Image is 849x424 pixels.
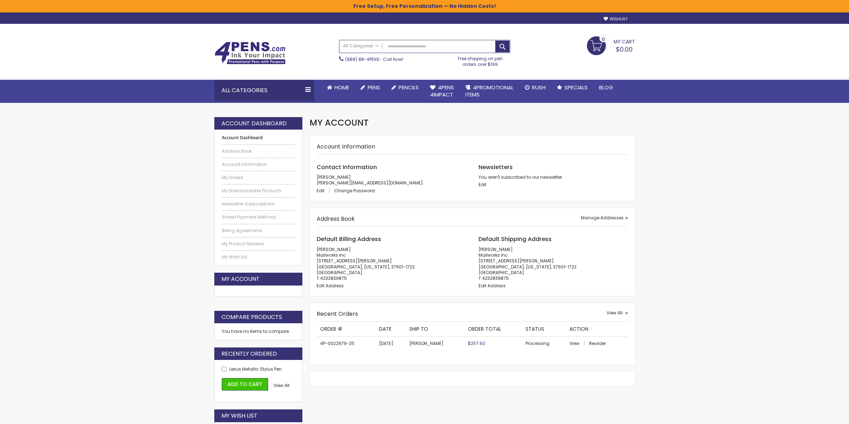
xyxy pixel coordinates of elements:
[607,310,623,316] span: View All
[464,322,522,336] th: Order Total
[222,201,295,207] a: Newsletter Subscriptions
[334,188,375,194] a: Change Password
[334,84,349,91] span: Home
[522,336,566,350] td: Processing
[317,336,375,350] td: 4P-0022979-25
[599,84,613,91] span: Blog
[222,148,295,154] a: Address Book
[345,56,403,62] span: - Call Now!
[229,366,282,372] a: Lexus Metallic Stylus Pen
[321,80,355,95] a: Home
[320,275,347,281] a: 4232839875
[468,340,485,346] span: $257.60
[581,215,624,221] span: Manage Addresses
[532,84,546,91] span: Rush
[214,323,303,340] div: You have no items to compare.
[607,310,628,316] a: View All
[450,53,510,67] div: Free shipping on pen orders over $199
[424,80,460,103] a: 4Pens4impact
[222,188,295,194] a: My Downloadable Products
[214,42,286,64] img: 4Pens Custom Pens and Promotional Products
[406,336,465,350] td: [PERSON_NAME]
[222,175,295,180] a: My Orders
[222,162,295,167] a: Account Information
[479,283,506,289] a: Edit Address
[221,350,277,358] strong: Recently Ordered
[343,43,379,49] span: All Categories
[581,215,628,221] a: Manage Addresses
[310,117,369,129] span: My Account
[375,336,406,350] td: [DATE]
[551,80,593,95] a: Specials
[273,383,290,388] a: View All
[221,412,257,420] strong: My Wish List
[317,322,375,336] th: Order #
[564,84,588,91] span: Specials
[214,80,314,101] div: All Categories
[604,16,628,22] a: Wishlist
[430,84,454,98] span: 4Pens 4impact
[227,381,262,388] span: Add to Cart
[221,120,287,127] strong: Account Dashboard
[317,188,333,194] a: Edit
[221,313,282,321] strong: Compare Products
[375,322,406,336] th: Date
[386,80,424,95] a: Pencils
[479,182,486,188] a: Edit
[569,340,579,346] span: View
[355,80,386,95] a: Pens
[317,310,358,318] strong: Recent Orders
[317,174,466,186] p: [PERSON_NAME] [PERSON_NAME][EMAIL_ADDRESS][DOMAIN_NAME]
[317,215,355,223] strong: Address Book
[566,322,628,336] th: Action
[602,36,605,43] span: 0
[317,163,377,171] span: Contact Information
[222,254,295,260] a: My Wish List
[222,228,295,234] a: Billing Agreements
[616,45,633,54] span: $0.00
[479,235,552,243] span: Default Shipping Address
[593,80,619,95] a: Blog
[519,80,551,95] a: Rush
[222,135,295,141] strong: Account Dashboard
[317,188,324,194] span: Edit
[317,142,375,151] strong: Account Information
[587,36,635,54] a: $0.00 0
[339,40,382,52] a: All Categories
[479,163,513,171] span: Newsletters
[317,235,381,243] span: Default Billing Address
[345,56,379,62] a: (888) 88-4PENS
[569,340,588,346] a: View
[399,84,419,91] span: Pencils
[589,340,606,346] a: Reorder
[317,247,466,281] address: [PERSON_NAME] Mailworks Inc [STREET_ADDRESS][PERSON_NAME] [GEOGRAPHIC_DATA], [US_STATE], 37601-17...
[460,80,519,103] a: 4PROMOTIONALITEMS
[406,322,465,336] th: Ship To
[317,283,344,289] a: Edit Address
[479,247,628,281] address: [PERSON_NAME] Mailworks Inc [STREET_ADDRESS][PERSON_NAME] [GEOGRAPHIC_DATA], [US_STATE], 37601-17...
[479,174,628,180] p: You aren't subscribed to our newsletter.
[522,322,566,336] th: Status
[222,241,295,247] a: My Product Reviews
[465,84,513,98] span: 4PROMOTIONAL ITEMS
[221,275,260,283] strong: My Account
[368,84,380,91] span: Pens
[222,214,295,220] a: Stored Payment Methods
[222,378,268,391] button: Add to Cart
[482,275,509,281] a: 4232839875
